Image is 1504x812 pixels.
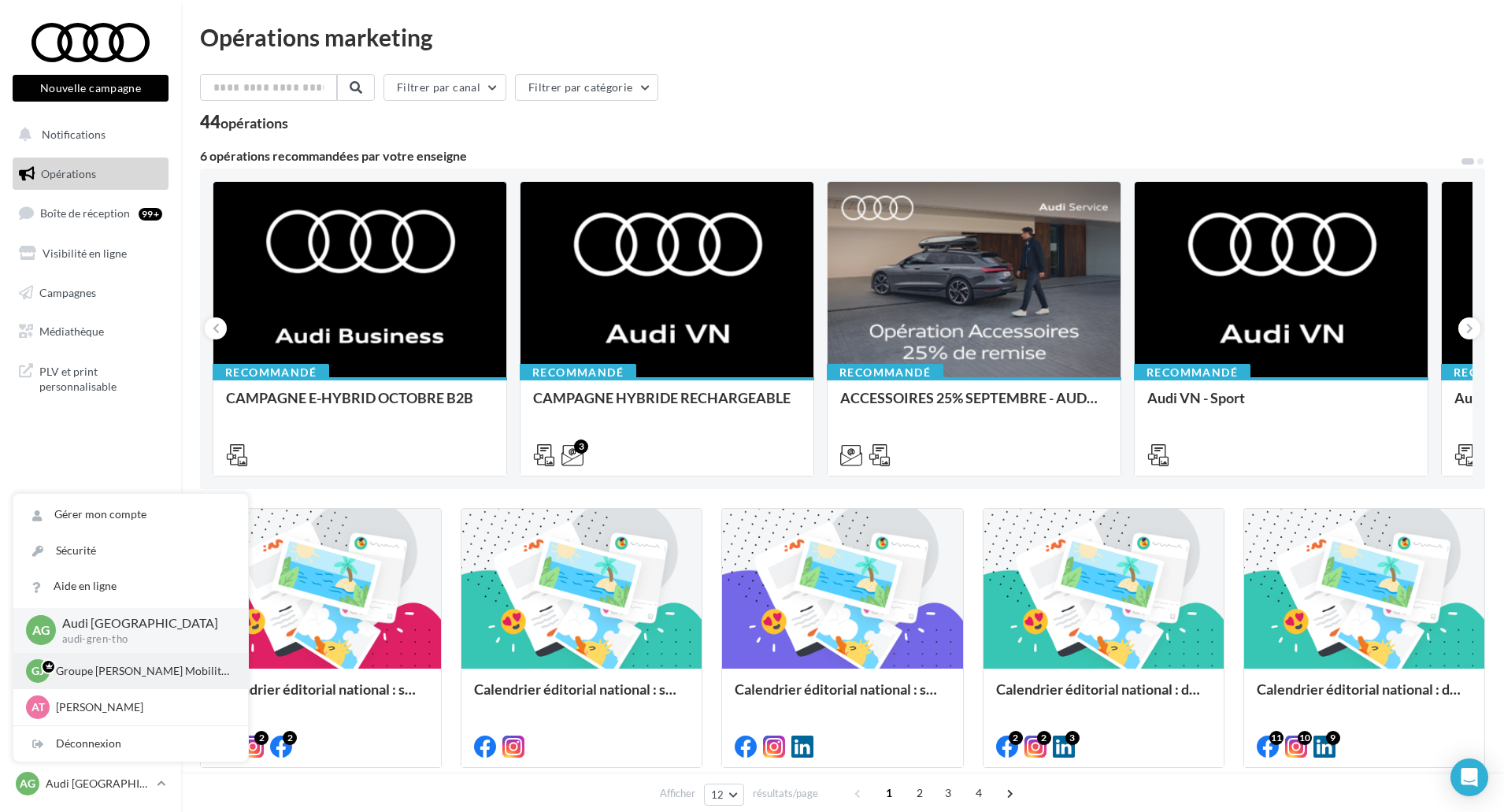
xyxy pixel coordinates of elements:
[840,390,1108,421] div: ACCESSOIRES 25% SEPTEMBRE - AUDI SERVICE
[383,74,506,101] button: Filtrer par canal
[520,364,636,381] div: Recommandé
[42,128,106,141] span: Notifications
[41,167,96,180] span: Opérations
[574,439,588,454] div: 3
[13,569,248,604] a: Aide en ligne
[753,786,818,801] span: résultats/page
[474,681,689,713] div: Calendrier éditorial national : semaine du 15.09 au 21.09
[213,681,428,713] div: Calendrier éditorial national : semaine du 22.09 au 28.09
[1450,758,1488,796] div: Open Intercom Messenger
[200,150,1460,162] div: 6 opérations recommandées par votre enseigne
[9,158,172,191] a: Opérations
[20,776,35,792] span: AG
[1009,731,1023,745] div: 2
[1326,731,1340,745] div: 9
[283,731,297,745] div: 2
[32,621,50,640] span: AG
[1269,731,1284,745] div: 11
[935,780,961,806] span: 3
[966,780,991,806] span: 4
[39,285,96,298] span: Campagnes
[907,780,932,806] span: 2
[9,196,172,230] a: Boîte de réception99+
[735,681,950,713] div: Calendrier éditorial national : semaine du 08.09 au 14.09
[1037,731,1051,745] div: 2
[13,769,169,799] a: AG Audi [GEOGRAPHIC_DATA]
[1065,731,1080,745] div: 3
[226,390,494,421] div: CAMPAGNE E-HYBRID OCTOBRE B2B
[1147,390,1415,421] div: Audi VN - Sport
[13,726,248,762] div: Déconnexion
[1298,731,1312,745] div: 10
[39,324,104,338] span: Médiathèque
[9,118,165,151] button: Notifications
[996,681,1211,713] div: Calendrier éditorial national : du 02.09 au 15.09
[704,784,744,806] button: 12
[13,533,248,569] a: Sécurité
[9,315,172,348] a: Médiathèque
[13,75,169,102] button: Nouvelle campagne
[56,663,229,679] p: Groupe [PERSON_NAME] Mobilités
[40,206,130,220] span: Boîte de réception
[31,699,45,715] span: AT
[515,74,658,101] button: Filtrer par catégorie
[200,113,288,131] div: 44
[9,237,172,270] a: Visibilité en ligne
[827,364,943,381] div: Recommandé
[200,25,1485,49] div: Opérations marketing
[39,361,162,395] span: PLV et print personnalisable
[220,116,288,130] div: opérations
[876,780,902,806] span: 1
[9,354,172,401] a: PLV et print personnalisable
[1257,681,1472,713] div: Calendrier éditorial national : du 02.09 au 09.09
[62,632,223,647] p: audi-gren-tho
[13,497,248,532] a: Gérer mon compte
[533,390,801,421] div: CAMPAGNE HYBRIDE RECHARGEABLE
[46,776,150,792] p: Audi [GEOGRAPHIC_DATA]
[213,364,329,381] div: Recommandé
[31,663,44,679] span: GJ
[62,614,223,632] p: Audi [GEOGRAPHIC_DATA]
[9,276,172,310] a: Campagnes
[711,788,724,801] span: 12
[139,208,162,221] div: 99+
[43,247,127,260] span: Visibilité en ligne
[56,699,229,715] p: [PERSON_NAME]
[254,731,269,745] div: 2
[1134,364,1250,381] div: Recommandé
[660,786,695,801] span: Afficher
